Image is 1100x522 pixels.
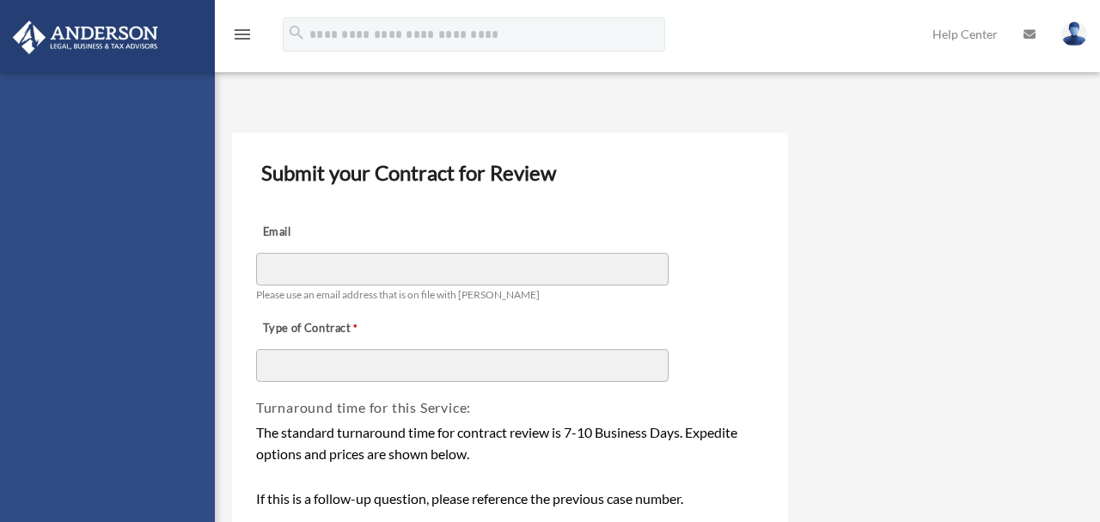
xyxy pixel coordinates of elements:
[256,421,764,509] div: The standard turnaround time for contract review is 7-10 Business Days. Expedite options and pric...
[254,155,766,191] h3: Submit your Contract for Review
[232,24,253,45] i: menu
[8,21,163,54] img: Anderson Advisors Platinum Portal
[256,399,471,415] span: Turnaround time for this Service:
[256,221,428,245] label: Email
[287,23,306,42] i: search
[256,317,428,341] label: Type of Contract
[256,288,540,301] span: Please use an email address that is on file with [PERSON_NAME]
[232,30,253,45] a: menu
[1061,21,1087,46] img: User Pic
